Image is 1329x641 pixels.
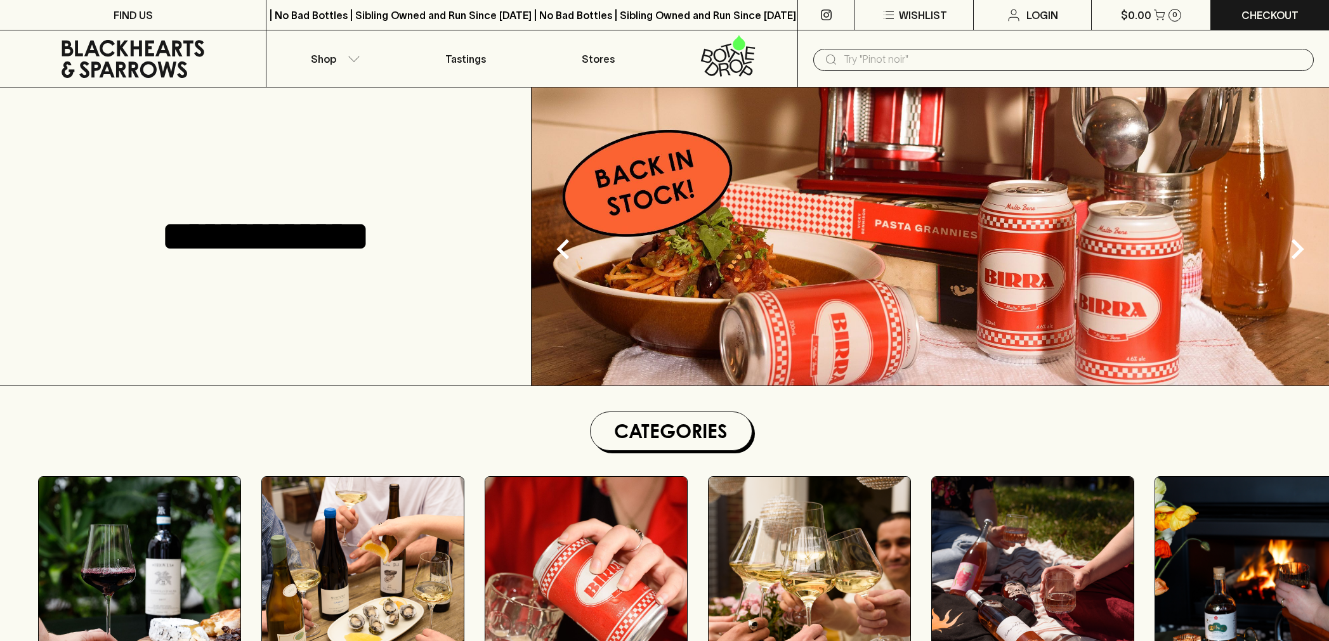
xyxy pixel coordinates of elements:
p: Wishlist [899,8,947,23]
p: 0 [1172,11,1177,18]
button: Previous [538,224,589,275]
p: $0.00 [1121,8,1151,23]
p: Tastings [445,51,486,67]
input: Try "Pinot noir" [844,49,1304,70]
img: optimise [532,87,1329,385]
p: FIND US [114,8,153,23]
button: Shop [266,30,399,87]
p: Login [1026,8,1058,23]
a: Stores [532,30,665,87]
button: Next [1272,224,1323,275]
p: Shop [311,51,336,67]
p: Checkout [1241,8,1299,23]
a: Tastings [399,30,532,87]
h1: Categories [596,417,747,445]
p: Stores [582,51,615,67]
